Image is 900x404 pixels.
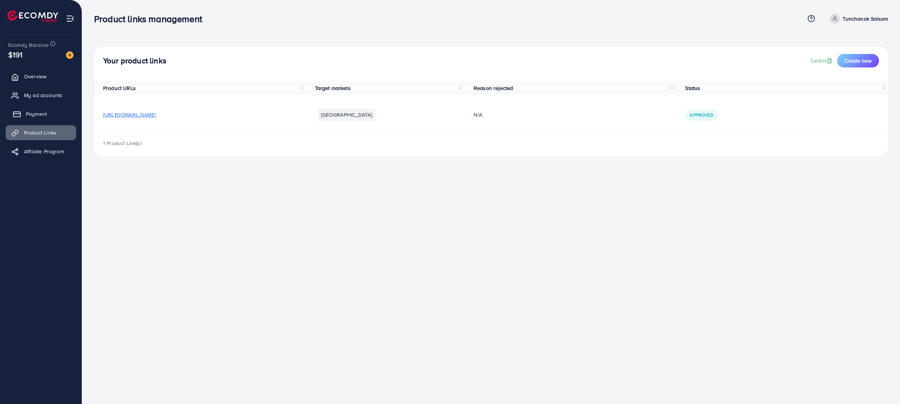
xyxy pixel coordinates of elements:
[837,54,879,67] button: Create new
[94,13,208,24] h3: Product links management
[690,112,713,118] span: Approved
[6,69,76,84] a: Overview
[24,73,46,80] span: Overview
[6,106,76,121] a: Payment
[24,129,56,136] span: Product Links
[685,84,700,92] span: Status
[103,56,166,66] h4: Your product links
[315,84,351,92] span: Target markets
[66,14,75,23] img: menu
[827,14,888,24] a: Tunchanok Saisom
[843,14,888,23] p: Tunchanok Saisom
[103,139,141,147] span: 1 Product Link(s)
[474,84,513,92] span: Reason rejected
[868,370,894,398] iframe: Chat
[103,111,156,118] span: [URL][DOMAIN_NAME]
[103,84,136,92] span: Product URLs
[7,10,58,22] img: logo
[6,88,76,103] a: My ad accounts
[844,57,871,64] span: Create new
[26,110,47,118] span: Payment
[474,111,482,118] span: N/A
[8,49,23,60] span: $191
[811,56,834,65] a: Learn
[6,125,76,140] a: Product Links
[24,148,64,155] span: Affiliate Program
[6,144,76,159] a: Affiliate Program
[318,109,375,121] li: [GEOGRAPHIC_DATA]
[24,91,62,99] span: My ad accounts
[66,51,73,59] img: image
[8,41,49,49] span: Ecomdy Balance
